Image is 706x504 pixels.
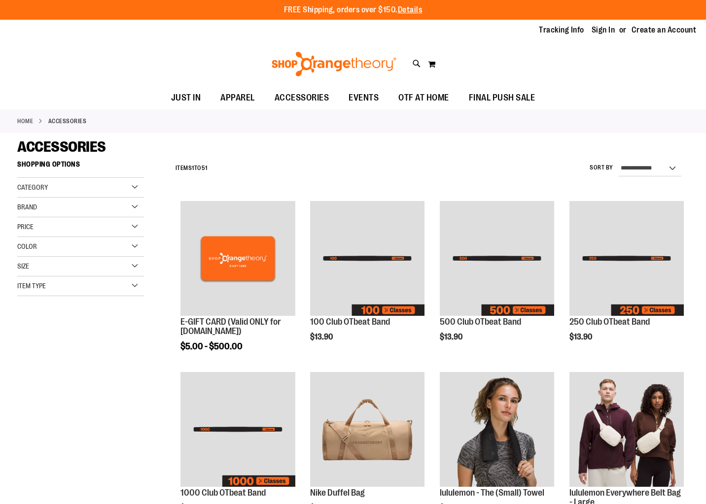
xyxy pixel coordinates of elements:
[569,201,684,315] img: Image of 250 Club OTbeat Band
[569,372,684,488] a: lululemon Everywhere Belt Bag - Large
[17,223,34,231] span: Price
[192,165,194,171] span: 1
[17,156,144,178] strong: Shopping Options
[48,117,87,126] strong: ACCESSORIES
[17,117,33,126] a: Home
[440,333,464,341] span: $13.90
[310,317,390,327] a: 100 Club OTbeat Band
[265,87,339,109] a: ACCESSORIES
[569,372,684,486] img: lululemon Everywhere Belt Bag - Large
[176,196,300,376] div: product
[440,372,554,486] img: lululemon - The (Small) Towel
[220,87,255,109] span: APPAREL
[569,333,594,341] span: $13.90
[171,87,201,109] span: JUST IN
[388,87,459,109] a: OTF AT HOME
[17,203,37,211] span: Brand
[202,165,208,171] span: 51
[284,4,423,16] p: FREE Shipping, orders over $150.
[569,317,650,327] a: 250 Club OTbeat Band
[17,138,106,155] span: ACCESSORIES
[539,25,584,35] a: Tracking Info
[211,87,265,109] a: APPAREL
[440,488,544,498] a: lululemon - The (Small) Towel
[339,87,388,109] a: EVENTS
[310,201,424,315] img: Image of 100 Club OTbeat Band
[161,87,211,109] a: JUST IN
[565,196,689,362] div: product
[440,372,554,488] a: lululemon - The (Small) Towel
[459,87,545,109] a: FINAL PUSH SALE
[349,87,379,109] span: EVENTS
[469,87,535,109] span: FINAL PUSH SALE
[590,164,613,172] label: Sort By
[180,201,295,317] a: E-GIFT CARD (Valid ONLY for ShopOrangetheory.com)
[17,183,48,191] span: Category
[180,488,266,498] a: 1000 Club OTbeat Band
[275,87,329,109] span: ACCESSORIES
[310,201,424,317] a: Image of 100 Club OTbeat Band
[440,317,521,327] a: 500 Club OTbeat Band
[440,201,554,315] img: Image of 500 Club OTbeat Band
[180,372,295,486] img: Image of 1000 Club OTbeat Band
[17,282,46,290] span: Item Type
[310,372,424,488] a: Nike Duffel Bag
[17,262,29,270] span: Size
[180,317,281,336] a: E-GIFT CARD (Valid ONLY for [DOMAIN_NAME])
[592,25,615,35] a: Sign In
[17,242,37,250] span: Color
[310,372,424,486] img: Nike Duffel Bag
[180,372,295,488] a: Image of 1000 Club OTbeat Band
[440,201,554,317] a: Image of 500 Club OTbeat Band
[398,5,423,14] a: Details
[435,196,559,362] div: product
[632,25,697,35] a: Create an Account
[176,161,208,176] h2: Items to
[180,201,295,315] img: E-GIFT CARD (Valid ONLY for ShopOrangetheory.com)
[305,196,429,362] div: product
[310,333,334,341] span: $13.90
[569,201,684,317] a: Image of 250 Club OTbeat Band
[180,341,243,351] span: $5.00 - $500.00
[398,87,449,109] span: OTF AT HOME
[270,52,398,76] img: Shop Orangetheory
[310,488,365,498] a: Nike Duffel Bag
